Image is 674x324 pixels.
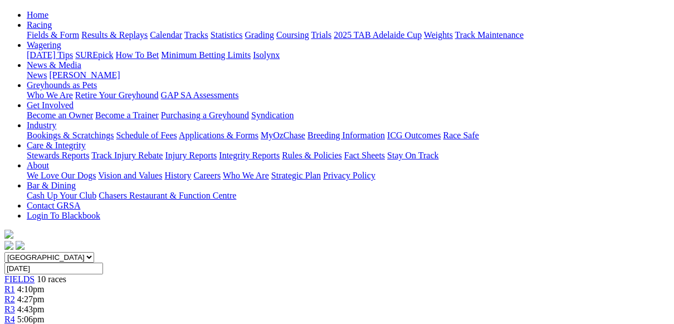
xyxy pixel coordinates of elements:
[344,151,385,160] a: Fact Sheets
[27,70,47,80] a: News
[27,120,56,130] a: Industry
[81,30,148,40] a: Results & Replays
[179,130,258,140] a: Applications & Forms
[27,161,49,170] a: About
[37,274,66,284] span: 10 races
[27,90,670,100] div: Greyhounds as Pets
[27,10,48,20] a: Home
[95,110,159,120] a: Become a Trainer
[27,171,670,181] div: About
[4,284,15,294] a: R1
[16,241,25,250] img: twitter.svg
[27,30,670,40] div: Racing
[27,201,80,210] a: Contact GRSA
[27,130,114,140] a: Bookings & Scratchings
[387,151,438,160] a: Stay On Track
[27,151,670,161] div: Care & Integrity
[27,130,670,141] div: Industry
[219,151,280,160] a: Integrity Reports
[193,171,221,180] a: Careers
[271,171,321,180] a: Strategic Plan
[98,171,162,180] a: Vision and Values
[17,304,45,314] span: 4:43pm
[334,30,422,40] a: 2025 TAB Adelaide Cup
[27,191,670,201] div: Bar & Dining
[443,130,478,140] a: Race Safe
[4,230,13,239] img: logo-grsa-white.png
[27,181,76,190] a: Bar & Dining
[27,191,96,200] a: Cash Up Your Club
[282,151,342,160] a: Rules & Policies
[251,110,294,120] a: Syndication
[27,40,61,50] a: Wagering
[161,110,249,120] a: Purchasing a Greyhound
[253,50,280,60] a: Isolynx
[164,171,191,180] a: History
[276,30,309,40] a: Coursing
[27,110,670,120] div: Get Involved
[4,294,15,304] a: R2
[387,130,441,140] a: ICG Outcomes
[27,110,93,120] a: Become an Owner
[424,30,453,40] a: Weights
[27,171,96,180] a: We Love Our Dogs
[4,304,15,314] a: R3
[27,151,89,160] a: Stewards Reports
[27,30,79,40] a: Fields & Form
[307,130,385,140] a: Breeding Information
[27,50,670,60] div: Wagering
[4,274,35,284] a: FIELDS
[17,315,45,324] span: 5:06pm
[27,90,73,100] a: Who We Are
[161,50,251,60] a: Minimum Betting Limits
[27,80,97,90] a: Greyhounds as Pets
[184,30,208,40] a: Tracks
[27,20,52,30] a: Racing
[91,151,163,160] a: Track Injury Rebate
[323,171,375,180] a: Privacy Policy
[311,30,331,40] a: Trials
[223,171,269,180] a: Who We Are
[27,50,73,60] a: [DATE] Tips
[211,30,243,40] a: Statistics
[27,141,86,150] a: Care & Integrity
[75,90,159,100] a: Retire Your Greyhound
[27,211,100,220] a: Login To Blackbook
[161,90,239,100] a: GAP SA Assessments
[4,315,15,324] a: R4
[4,263,103,274] input: Select date
[27,100,74,110] a: Get Involved
[17,294,45,304] span: 4:27pm
[455,30,524,40] a: Track Maintenance
[165,151,217,160] a: Injury Reports
[261,130,305,140] a: MyOzChase
[27,70,670,80] div: News & Media
[4,241,13,250] img: facebook.svg
[116,50,159,60] a: How To Bet
[49,70,120,80] a: [PERSON_NAME]
[245,30,274,40] a: Grading
[17,284,45,294] span: 4:10pm
[75,50,113,60] a: SUREpick
[116,130,177,140] a: Schedule of Fees
[99,191,236,200] a: Chasers Restaurant & Function Centre
[150,30,182,40] a: Calendar
[27,60,81,70] a: News & Media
